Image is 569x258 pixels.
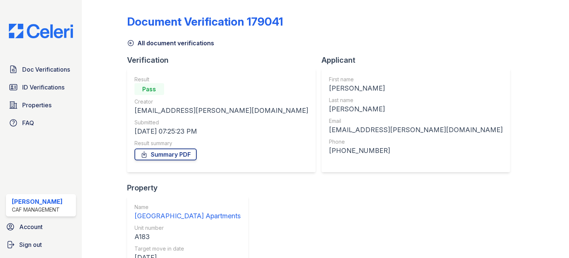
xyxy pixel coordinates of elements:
[329,138,503,146] div: Phone
[329,97,503,104] div: Last name
[134,140,308,147] div: Result summary
[12,206,63,213] div: CAF Management
[134,203,241,221] a: Name [GEOGRAPHIC_DATA] Apartments
[3,219,79,234] a: Account
[22,101,51,110] span: Properties
[329,76,503,83] div: First name
[19,240,42,249] span: Sign out
[134,211,241,221] div: [GEOGRAPHIC_DATA] Apartments
[3,24,79,38] img: CE_Logo_Blue-a8612792a0a2168367f1c8372b55b34899dd931a85d93a1a3d3e32e68fde9ad4.png
[134,119,308,126] div: Submitted
[127,183,254,193] div: Property
[127,39,214,48] a: All document verifications
[134,245,241,252] div: Target move in date
[19,222,43,231] span: Account
[134,83,164,95] div: Pass
[134,148,197,160] a: Summary PDF
[6,115,76,130] a: FAQ
[3,237,79,252] a: Sign out
[6,80,76,95] a: ID Verifications
[329,125,503,135] div: [EMAIL_ADDRESS][PERSON_NAME][DOMAIN_NAME]
[22,83,64,92] span: ID Verifications
[329,104,503,114] div: [PERSON_NAME]
[6,98,76,112] a: Properties
[134,232,241,242] div: A183
[6,62,76,77] a: Doc Verifications
[134,203,241,211] div: Name
[127,15,283,28] div: Document Verification 179041
[329,117,503,125] div: Email
[322,55,516,65] div: Applicant
[127,55,322,65] div: Verification
[134,224,241,232] div: Unit number
[329,83,503,94] div: [PERSON_NAME]
[134,76,308,83] div: Result
[134,98,308,105] div: Creator
[22,65,70,74] span: Doc Verifications
[12,197,63,206] div: [PERSON_NAME]
[22,118,34,127] span: FAQ
[134,105,308,116] div: [EMAIL_ADDRESS][PERSON_NAME][DOMAIN_NAME]
[134,126,308,137] div: [DATE] 07:25:23 PM
[329,146,503,156] div: [PHONE_NUMBER]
